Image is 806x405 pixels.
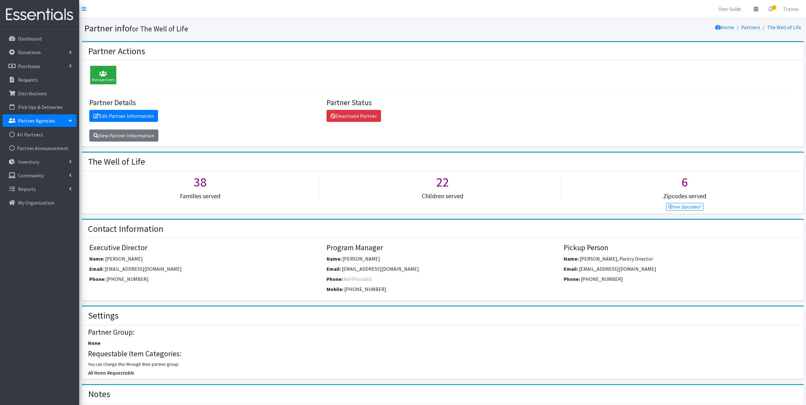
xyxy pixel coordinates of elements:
a: See Zipcodes? [666,203,704,211]
a: Manage Users [87,73,117,79]
label: Email: [564,265,578,273]
span: [EMAIL_ADDRESS][DOMAIN_NAME] [342,266,419,272]
span: [PERSON_NAME] [342,256,380,262]
h2: Notes [88,389,110,400]
a: Donations [3,46,77,59]
label: Name: [89,255,104,263]
a: Requests [3,73,77,86]
img: HumanEssentials [3,4,77,25]
h4: Program Manager [327,243,559,252]
p: Community [18,172,44,179]
p: Distributions [18,90,47,97]
h1: 22 [324,174,561,190]
a: Tranna [778,3,803,15]
label: Phone: [89,275,105,283]
a: User Guide [713,3,746,15]
p: You can change this through their partner group. [88,361,797,368]
label: None [88,339,100,347]
span: Not-Provided [344,276,371,282]
a: Partners [741,24,760,30]
h2: Settings [88,310,118,321]
span: [EMAIL_ADDRESS][DOMAIN_NAME] [105,266,182,272]
p: Donations [18,49,41,55]
p: Requests [18,77,38,83]
h4: Partner Group: [88,328,797,337]
span: [PHONE_NUMBER] [344,286,386,292]
a: Inventory [3,155,77,168]
p: Partner Agencies [18,117,55,124]
h4: Pickup Person [564,243,796,252]
h5: Zipcodes served [566,192,803,200]
span: 5 [772,5,776,10]
label: Name: [327,255,341,263]
h5: Families served [82,192,319,200]
h4: Executive Director [89,243,322,252]
span: All Items Requestable [88,370,134,376]
h4: Requestable Item Categories: [88,349,797,358]
label: Mobile: [327,285,343,293]
h1: 6 [566,174,803,190]
a: Distributions [3,87,77,100]
h5: Children served [324,192,561,200]
p: Purchases [18,63,40,69]
a: Pick Ups & Deliveries [3,101,77,113]
span: [PHONE_NUMBER] [581,276,623,282]
a: 5 [763,3,778,15]
a: The Well of Life [767,24,801,30]
span: [PHONE_NUMBER] [106,276,149,282]
a: Partner Agencies [3,114,77,127]
a: Community [3,169,77,182]
a: Dashboard [3,32,77,45]
a: Partner Announcement [3,142,77,155]
span: [EMAIL_ADDRESS][DOMAIN_NAME] [579,266,656,272]
p: Inventory [18,159,39,165]
h2: Partner Actions [88,46,145,57]
a: All Partners [3,128,77,141]
label: Phone: [564,275,580,283]
a: My Organization [3,196,77,209]
h1: Partner info [84,23,441,34]
div: Manage Users [90,66,117,85]
p: Pick Ups & Deliveries [18,104,63,110]
h4: Partner Details [89,98,322,107]
h4: Partner Status [327,98,559,107]
p: My Organization [18,199,54,206]
a: Deactivate Partner [327,110,381,122]
a: Edit Partner Information [89,110,158,122]
label: Name: [564,255,579,263]
p: Reports [18,186,36,192]
a: Home [715,24,734,30]
a: View Partner Information [89,130,158,142]
span: [PERSON_NAME] [105,256,143,262]
a: Reports [3,183,77,195]
h2: The Well of Life [88,156,145,167]
span: [PERSON_NAME], Pantry Director [580,256,653,262]
label: Email: [89,265,104,273]
label: Email: [327,265,341,273]
p: Dashboard [18,35,41,42]
small: for The Well of Life [130,24,188,33]
label: Phone: [327,275,343,283]
a: Purchases [3,60,77,73]
h2: Contact Information [88,224,163,234]
h1: 38 [82,174,319,190]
